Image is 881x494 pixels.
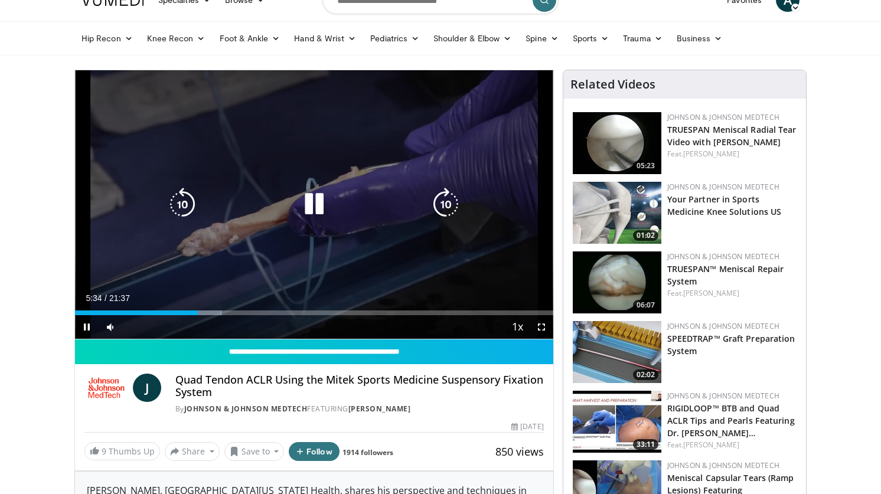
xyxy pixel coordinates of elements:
span: 06:07 [633,300,658,310]
a: Johnson & Johnson MedTech [667,460,779,470]
div: Feat. [667,440,797,450]
img: a46a2fe1-2704-4a9e-acc3-1c278068f6c4.150x105_q85_crop-smart_upscale.jpg [573,321,661,383]
a: Your Partner in Sports Medicine Knee Solutions US [667,194,782,217]
a: 05:23 [573,112,661,174]
a: Johnson & Johnson MedTech [667,182,779,192]
img: 0543fda4-7acd-4b5c-b055-3730b7e439d4.150x105_q85_crop-smart_upscale.jpg [573,182,661,244]
a: 01:02 [573,182,661,244]
a: TRUESPAN™ Meniscal Repair System [667,263,784,287]
a: [PERSON_NAME] [683,288,739,298]
a: 06:07 [573,251,661,313]
span: 850 views [495,444,544,459]
span: 02:02 [633,369,658,380]
button: Follow [289,442,340,461]
a: Knee Recon [140,27,213,50]
span: / [105,293,107,303]
a: Johnson & Johnson MedTech [667,112,779,122]
a: Johnson & Johnson MedTech [667,391,779,401]
span: 05:23 [633,161,658,171]
a: RIGIDLOOP™ BTB and Quad ACLR Tips and Pearls Featuring Dr. [PERSON_NAME]… [667,403,795,439]
a: J [133,374,161,402]
span: 9 [102,446,106,457]
button: Playback Rate [506,315,530,339]
a: Shoulder & Elbow [426,27,518,50]
span: 33:11 [633,439,658,450]
a: [PERSON_NAME] [683,440,739,450]
a: Johnson & Johnson MedTech [184,404,308,414]
a: Johnson & Johnson MedTech [667,251,779,261]
a: SPEEDTRAP™ Graft Preparation System [667,333,795,356]
button: Fullscreen [530,315,553,339]
img: 4bc3a03c-f47c-4100-84fa-650097507746.150x105_q85_crop-smart_upscale.jpg [573,391,661,453]
a: Hip Recon [74,27,140,50]
a: 33:11 [573,391,661,453]
div: Feat. [667,288,797,299]
span: 5:34 [86,293,102,303]
a: 9 Thumbs Up [84,442,160,460]
span: 21:37 [109,293,130,303]
span: 01:02 [633,230,658,241]
h4: Related Videos [570,77,655,91]
a: Spine [518,27,565,50]
a: Sports [566,27,616,50]
button: Pause [75,315,99,339]
div: Feat. [667,149,797,159]
div: By FEATURING [175,404,544,414]
a: Business [670,27,730,50]
a: 02:02 [573,321,661,383]
button: Save to [224,442,285,461]
img: Johnson & Johnson MedTech [84,374,128,402]
div: Progress Bar [75,310,553,315]
a: Trauma [616,27,670,50]
button: Mute [99,315,122,339]
img: e42d750b-549a-4175-9691-fdba1d7a6a0f.150x105_q85_crop-smart_upscale.jpg [573,251,661,313]
a: 1914 followers [342,447,393,457]
h4: Quad Tendon ACLR Using the Mitek Sports Medicine Suspensory Fixation System [175,374,544,399]
div: [DATE] [511,421,543,432]
a: Hand & Wrist [287,27,363,50]
a: [PERSON_NAME] [348,404,411,414]
a: Pediatrics [363,27,426,50]
button: Share [165,442,220,461]
img: a9cbc79c-1ae4-425c-82e8-d1f73baa128b.150x105_q85_crop-smart_upscale.jpg [573,112,661,174]
a: Foot & Ankle [213,27,288,50]
video-js: Video Player [75,70,553,339]
a: [PERSON_NAME] [683,149,739,159]
a: TRUESPAN Meniscal Radial Tear Video with [PERSON_NAME] [667,124,797,148]
a: Johnson & Johnson MedTech [667,321,779,331]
